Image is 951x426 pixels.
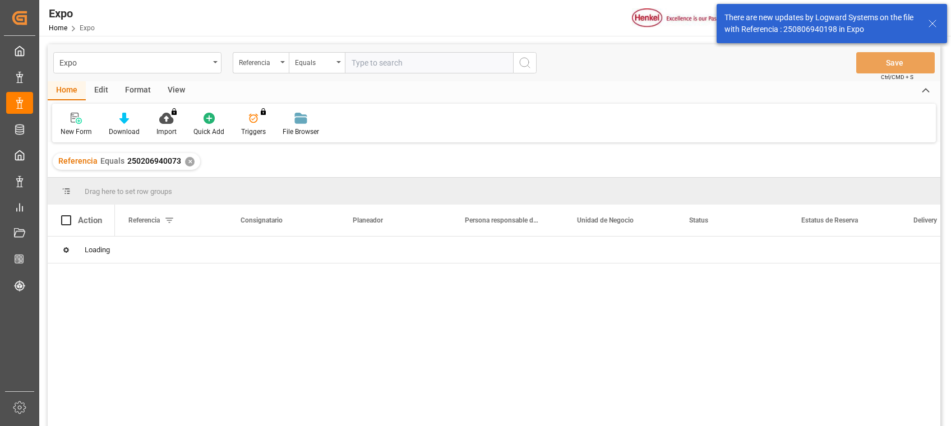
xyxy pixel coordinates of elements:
span: Status [689,216,708,224]
span: Drag here to set row groups [85,187,172,196]
div: Action [78,215,102,225]
button: open menu [289,52,345,73]
div: Edit [86,81,117,100]
span: Persona responsable de seguimiento [465,216,540,224]
div: View [159,81,193,100]
button: open menu [53,52,221,73]
button: search button [513,52,537,73]
a: Home [49,24,67,32]
span: Referencia [128,216,160,224]
button: open menu [233,52,289,73]
span: Unidad de Negocio [577,216,634,224]
span: Loading [85,246,110,254]
span: Planeador [353,216,383,224]
div: Equals [295,55,333,68]
div: Referencia [239,55,277,68]
div: ✕ [185,157,195,166]
span: 250206940073 [127,156,181,165]
div: Home [48,81,86,100]
span: Consignatario [241,216,283,224]
div: Download [109,127,140,137]
div: Expo [59,55,209,69]
span: Equals [100,156,124,165]
button: Save [856,52,935,73]
div: Expo [49,5,95,22]
div: Quick Add [193,127,224,137]
div: New Form [61,127,92,137]
div: File Browser [283,127,319,137]
div: There are new updates by Logward Systems on the file with Referencia : 250806940198 in Expo [724,12,917,35]
div: Format [117,81,159,100]
span: Referencia [58,156,98,165]
input: Type to search [345,52,513,73]
img: Henkel%20logo.jpg_1689854090.jpg [632,8,726,28]
span: Estatus de Reserva [801,216,858,224]
span: Ctrl/CMD + S [881,73,913,81]
span: Delivery [913,216,937,224]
